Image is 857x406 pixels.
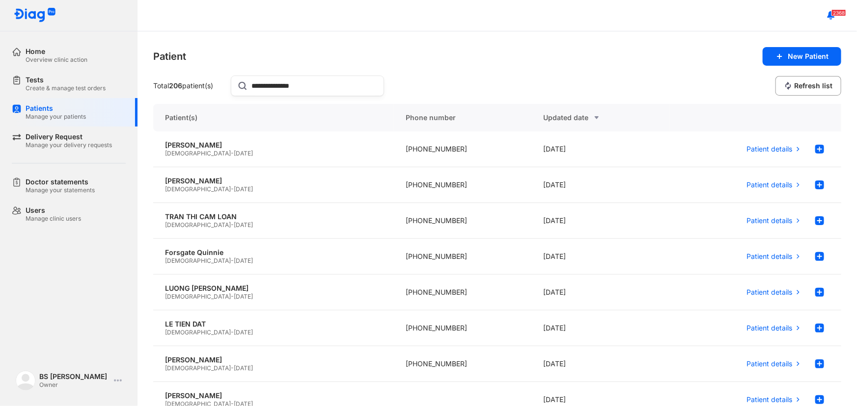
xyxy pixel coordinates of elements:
div: [DATE] [532,346,669,382]
img: logo [16,371,35,390]
span: 2368 [831,9,846,16]
div: TRAN THI CAM LOAN [165,212,382,221]
span: - [231,150,234,157]
span: [DATE] [234,293,253,300]
div: Patient(s) [153,104,394,131]
span: [DEMOGRAPHIC_DATA] [165,329,231,336]
div: Tests [26,76,106,84]
span: [DEMOGRAPHIC_DATA] [165,221,231,228]
button: Refresh list [775,76,841,96]
div: [PERSON_NAME] [165,391,382,400]
span: Patient details [746,216,792,225]
div: [DATE] [532,167,669,203]
span: [DATE] [234,364,253,372]
span: [DATE] [234,221,253,228]
span: [DATE] [234,329,253,336]
span: - [231,329,234,336]
div: [PHONE_NUMBER] [394,203,531,239]
div: LUONG [PERSON_NAME] [165,284,382,293]
span: [DATE] [234,150,253,157]
span: - [231,221,234,228]
div: Overview clinic action [26,56,87,64]
div: [DATE] [532,131,669,167]
div: [PHONE_NUMBER] [394,310,531,346]
div: [PHONE_NUMBER] [394,275,531,310]
div: [DATE] [532,203,669,239]
span: - [231,364,234,372]
div: Forsgate Quinnie [165,248,382,257]
button: New Patient [763,47,841,66]
div: Manage your patients [26,113,86,121]
span: [DEMOGRAPHIC_DATA] [165,293,231,300]
div: [PERSON_NAME] [165,355,382,364]
span: [DEMOGRAPHIC_DATA] [165,257,231,264]
span: Patient details [746,252,792,261]
span: Refresh list [794,81,832,90]
div: Doctor statements [26,178,95,186]
div: Updated date [544,112,658,124]
div: Delivery Request [26,132,112,141]
div: [PHONE_NUMBER] [394,167,531,203]
div: Phone number [394,104,531,131]
div: [PERSON_NAME] [165,177,382,185]
div: Total patient(s) [153,81,227,90]
div: [DATE] [532,275,669,310]
span: - [231,293,234,300]
span: - [231,185,234,193]
div: BS [PERSON_NAME] [39,372,110,381]
div: LE TIEN DAT [165,320,382,329]
span: [DATE] [234,257,253,264]
span: - [231,257,234,264]
span: Patient details [746,288,792,297]
div: Patient [153,50,186,63]
div: Manage clinic users [26,215,81,223]
span: [DEMOGRAPHIC_DATA] [165,185,231,193]
span: Patient details [746,395,792,404]
div: [DATE] [532,310,669,346]
img: logo [14,8,56,23]
span: Patient details [746,359,792,368]
div: [DATE] [532,239,669,275]
div: Create & manage test orders [26,84,106,92]
span: [DEMOGRAPHIC_DATA] [165,150,231,157]
span: [DATE] [234,185,253,193]
span: Patient details [746,180,792,189]
div: [PHONE_NUMBER] [394,131,531,167]
div: Manage your delivery requests [26,141,112,149]
span: Patient details [746,145,792,153]
span: New Patient [788,52,829,61]
div: Manage your statements [26,186,95,194]
div: [PERSON_NAME] [165,141,382,150]
div: [PHONE_NUMBER] [394,346,531,382]
div: [PHONE_NUMBER] [394,239,531,275]
span: [DEMOGRAPHIC_DATA] [165,364,231,372]
div: Owner [39,381,110,389]
div: Users [26,206,81,215]
span: 206 [169,81,182,90]
div: Patients [26,104,86,113]
div: Home [26,47,87,56]
span: Patient details [746,324,792,332]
